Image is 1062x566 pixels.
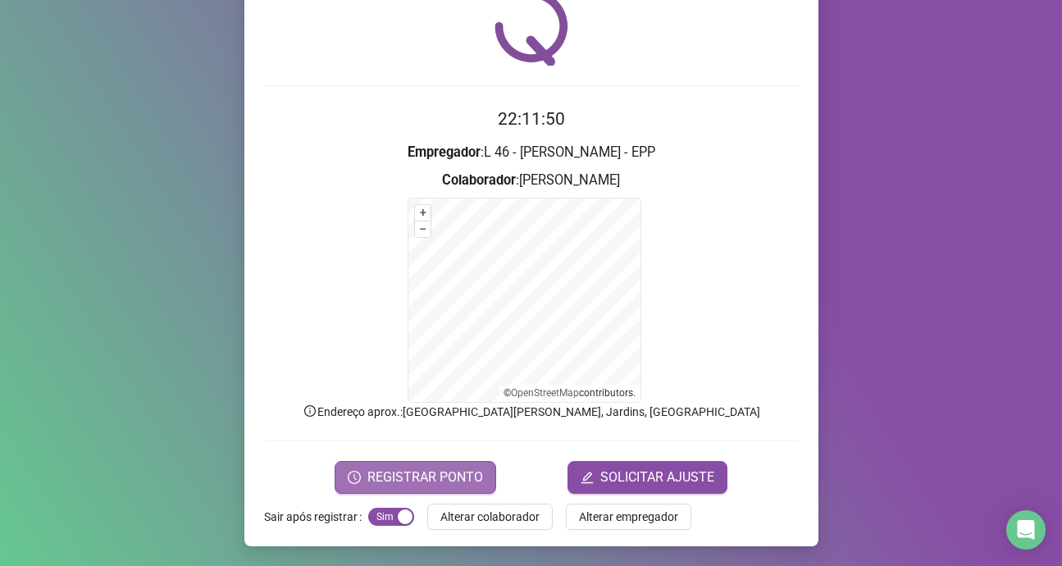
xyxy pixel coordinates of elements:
button: editSOLICITAR AJUSTE [567,461,727,494]
span: info-circle [303,404,317,418]
span: edit [581,471,594,484]
span: Alterar empregador [579,508,678,526]
h3: : L 46 - [PERSON_NAME] - EPP [264,142,799,163]
button: – [415,221,431,237]
label: Sair após registrar [264,504,368,530]
button: REGISTRAR PONTO [335,461,496,494]
a: OpenStreetMap [511,387,579,399]
button: + [415,205,431,221]
span: clock-circle [348,471,361,484]
div: Open Intercom Messenger [1006,510,1046,550]
span: Alterar colaborador [440,508,540,526]
button: Alterar empregador [566,504,691,530]
strong: Empregador [408,144,481,160]
span: SOLICITAR AJUSTE [600,468,714,487]
button: Alterar colaborador [427,504,553,530]
time: 22:11:50 [498,109,565,129]
strong: Colaborador [442,172,516,188]
li: © contributors. [504,387,636,399]
span: REGISTRAR PONTO [367,468,483,487]
p: Endereço aprox. : [GEOGRAPHIC_DATA][PERSON_NAME], Jardins, [GEOGRAPHIC_DATA] [264,403,799,421]
h3: : [PERSON_NAME] [264,170,799,191]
